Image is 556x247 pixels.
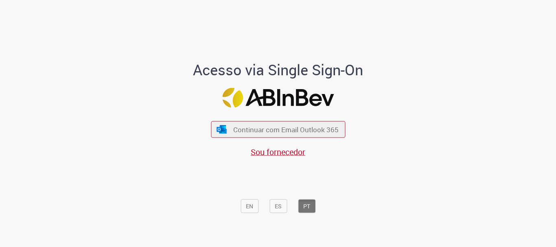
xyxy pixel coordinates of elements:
button: PT [298,199,315,213]
h1: Acesso via Single Sign-On [165,62,391,78]
img: ícone Azure/Microsoft 360 [216,125,228,133]
a: Sou fornecedor [251,146,305,157]
button: ES [269,199,287,213]
img: Logo ABInBev [222,88,334,108]
span: Continuar com Email Outlook 365 [233,125,339,134]
button: ícone Azure/Microsoft 360 Continuar com Email Outlook 365 [211,121,345,138]
button: EN [241,199,258,213]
